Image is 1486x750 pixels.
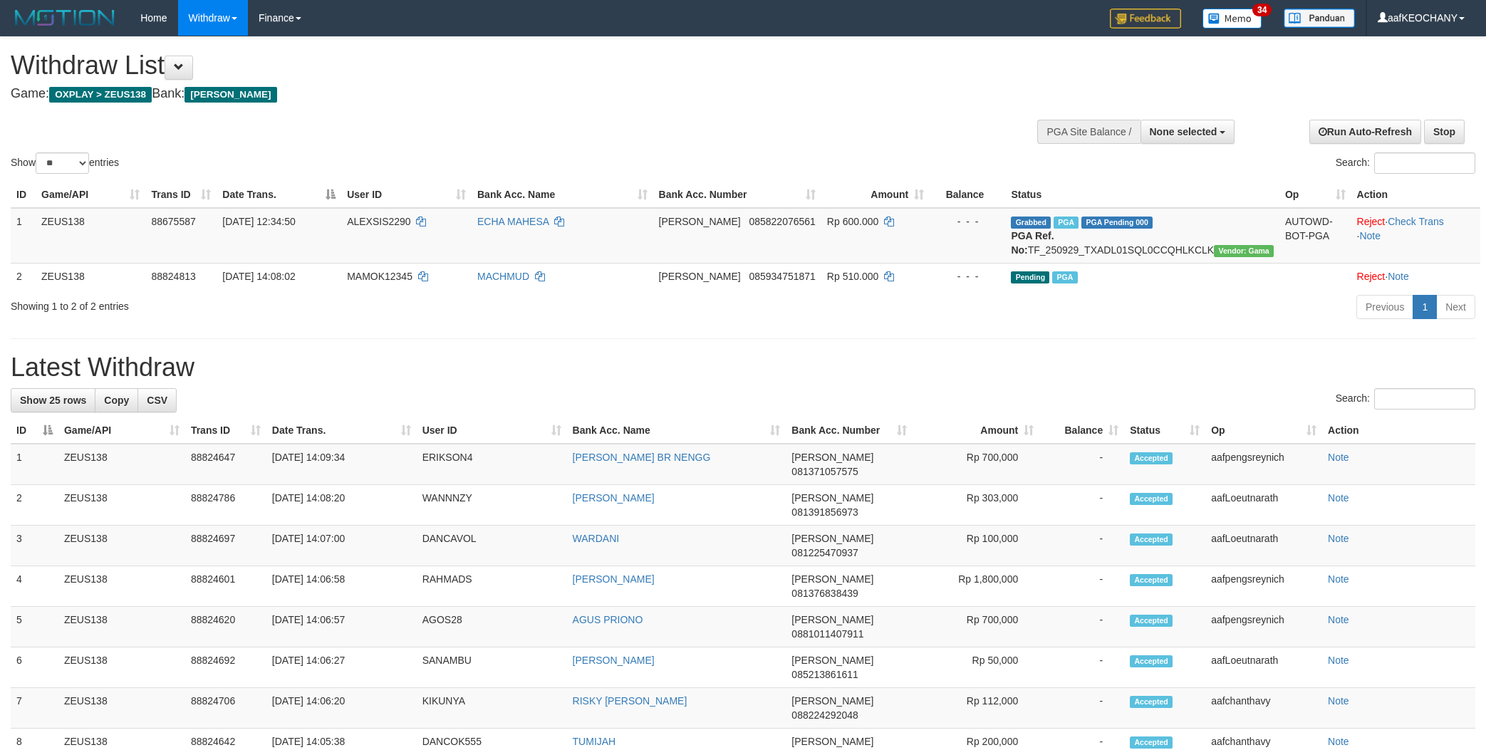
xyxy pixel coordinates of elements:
[266,647,417,688] td: [DATE] 14:06:27
[1005,208,1279,264] td: TF_250929_TXADL01SQL0CCQHLKCLK
[11,607,58,647] td: 5
[1081,217,1153,229] span: PGA Pending
[1150,126,1217,137] span: None selected
[58,485,185,526] td: ZEUS138
[1039,607,1124,647] td: -
[185,607,266,647] td: 88824620
[11,647,58,688] td: 6
[749,216,815,227] span: Copy 085822076561 to clipboard
[11,566,58,607] td: 4
[11,485,58,526] td: 2
[1205,607,1322,647] td: aafpengsreynich
[1039,566,1124,607] td: -
[1388,216,1444,227] a: Check Trans
[1205,444,1322,485] td: aafpengsreynich
[1322,417,1475,444] th: Action
[1205,688,1322,729] td: aafchanthavy
[58,526,185,566] td: ZEUS138
[137,388,177,412] a: CSV
[791,588,858,599] span: Copy 081376838439 to clipboard
[573,614,643,625] a: AGUS PRIONO
[1039,417,1124,444] th: Balance: activate to sort column ascending
[58,566,185,607] td: ZEUS138
[791,655,873,666] span: [PERSON_NAME]
[11,688,58,729] td: 7
[217,182,341,208] th: Date Trans.: activate to sort column descending
[222,271,295,282] span: [DATE] 14:08:02
[573,533,620,544] a: WARDANI
[1328,492,1349,504] a: Note
[222,216,295,227] span: [DATE] 12:34:50
[104,395,129,406] span: Copy
[791,547,858,558] span: Copy 081225470937 to clipboard
[1011,217,1051,229] span: Grabbed
[791,709,858,721] span: Copy 088224292048 to clipboard
[266,566,417,607] td: [DATE] 14:06:58
[827,271,878,282] span: Rp 510.000
[786,417,913,444] th: Bank Acc. Number: activate to sort column ascending
[151,271,195,282] span: 88824813
[1374,152,1475,174] input: Search:
[145,182,217,208] th: Trans ID: activate to sort column ascending
[20,395,86,406] span: Show 25 rows
[266,485,417,526] td: [DATE] 14:08:20
[11,353,1475,382] h1: Latest Withdraw
[58,417,185,444] th: Game/API: activate to sort column ascending
[1328,614,1349,625] a: Note
[11,208,36,264] td: 1
[185,688,266,729] td: 88824706
[1130,736,1173,749] span: Accepted
[1328,573,1349,585] a: Note
[573,736,616,747] a: TUMIJAH
[913,417,1039,444] th: Amount: activate to sort column ascending
[1328,533,1349,544] a: Note
[1284,9,1355,28] img: panduan.png
[573,452,711,463] a: [PERSON_NAME] BR NENGG
[913,444,1039,485] td: Rp 700,000
[185,417,266,444] th: Trans ID: activate to sort column ascending
[58,444,185,485] td: ZEUS138
[1357,216,1386,227] a: Reject
[1039,688,1124,729] td: -
[1336,152,1475,174] label: Search:
[1039,485,1124,526] td: -
[935,269,999,283] div: - - -
[913,607,1039,647] td: Rp 700,000
[1359,230,1381,241] a: Note
[1205,526,1322,566] td: aafLoeutnarath
[58,607,185,647] td: ZEUS138
[791,736,873,747] span: [PERSON_NAME]
[347,271,412,282] span: MAMOK12345
[1328,655,1349,666] a: Note
[147,395,167,406] span: CSV
[11,87,977,101] h4: Game: Bank:
[185,647,266,688] td: 88824692
[1205,485,1322,526] td: aafLoeutnarath
[58,688,185,729] td: ZEUS138
[36,208,145,264] td: ZEUS138
[1279,182,1351,208] th: Op: activate to sort column ascending
[913,566,1039,607] td: Rp 1,800,000
[1436,295,1475,319] a: Next
[11,182,36,208] th: ID
[11,293,608,313] div: Showing 1 to 2 of 2 entries
[1011,271,1049,283] span: Pending
[11,7,119,28] img: MOTION_logo.png
[266,688,417,729] td: [DATE] 14:06:20
[185,87,276,103] span: [PERSON_NAME]
[1374,388,1475,410] input: Search:
[821,182,930,208] th: Amount: activate to sort column ascending
[58,647,185,688] td: ZEUS138
[11,388,95,412] a: Show 25 rows
[417,566,567,607] td: RAHMADS
[36,152,89,174] select: Showentries
[1205,566,1322,607] td: aafpengsreynich
[1011,230,1054,256] b: PGA Ref. No:
[1202,9,1262,28] img: Button%20Memo.svg
[1252,4,1272,16] span: 34
[791,573,873,585] span: [PERSON_NAME]
[185,444,266,485] td: 88824647
[36,263,145,289] td: ZEUS138
[417,444,567,485] td: ERIKSON4
[1130,452,1173,464] span: Accepted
